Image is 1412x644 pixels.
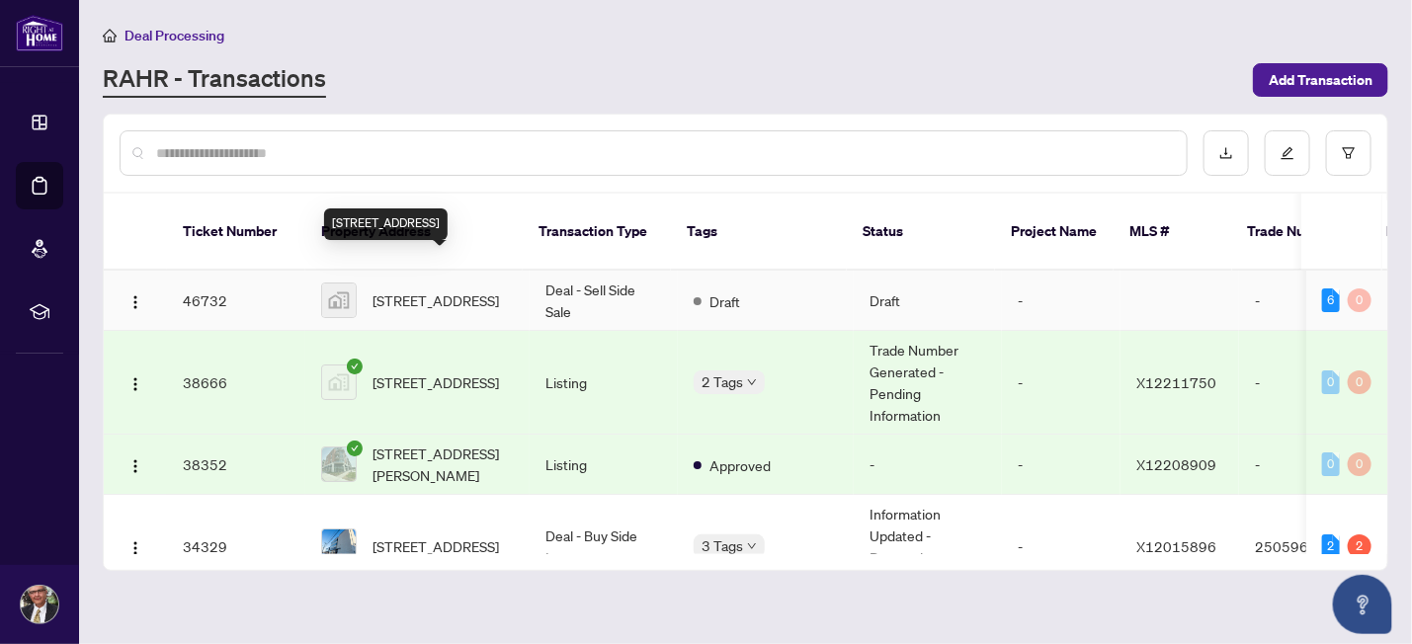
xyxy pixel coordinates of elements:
div: [STREET_ADDRESS] [324,208,448,240]
span: Deal Processing [125,27,224,44]
img: thumbnail-img [322,529,356,563]
span: X12208909 [1136,455,1216,473]
a: RAHR - Transactions [103,62,326,98]
div: 2 [1348,534,1371,558]
button: filter [1326,130,1371,176]
td: 2505969 [1239,495,1377,599]
span: X12211750 [1136,373,1216,391]
button: Open asap [1333,575,1392,634]
td: - [1002,435,1121,495]
span: [STREET_ADDRESS] [373,289,499,311]
td: - [1002,331,1121,435]
button: Logo [120,284,151,316]
span: down [747,377,757,387]
div: 0 [1348,370,1371,394]
img: Logo [127,540,143,556]
span: home [103,29,117,42]
img: thumbnail-img [322,447,356,481]
th: Transaction Type [523,194,671,271]
span: 3 Tags [702,534,743,557]
td: - [1239,331,1377,435]
div: 0 [1348,288,1371,312]
span: edit [1281,146,1294,160]
span: X12015896 [1136,537,1216,555]
td: - [1239,435,1377,495]
td: Trade Number Generated - Pending Information [854,331,1002,435]
span: [STREET_ADDRESS] [373,535,499,557]
div: 0 [1322,452,1340,476]
td: - [854,435,1002,495]
button: Logo [120,448,151,480]
td: - [1002,495,1121,599]
span: check-circle [347,441,363,456]
span: 2 Tags [702,370,743,393]
span: download [1219,146,1233,160]
button: Logo [120,530,151,562]
span: Add Transaction [1269,64,1372,96]
button: download [1204,130,1249,176]
div: 0 [1322,370,1340,394]
div: 0 [1348,452,1371,476]
span: [STREET_ADDRESS][PERSON_NAME] [373,443,514,486]
td: Deal - Buy Side Lease [530,495,678,599]
td: 38666 [167,331,305,435]
td: Information Updated - Processing Pending [854,495,1002,599]
td: Draft [854,271,1002,331]
img: thumbnail-img [322,283,356,317]
span: [STREET_ADDRESS] [373,371,499,393]
th: MLS # [1114,194,1232,271]
span: filter [1342,146,1356,160]
img: Logo [127,294,143,310]
td: 46732 [167,271,305,331]
td: Deal - Sell Side Sale [530,271,678,331]
span: down [747,541,757,551]
button: Logo [120,366,151,398]
span: Draft [709,290,740,312]
td: - [1002,271,1121,331]
th: Ticket Number [167,194,305,271]
th: Status [847,194,995,271]
span: check-circle [347,359,363,374]
td: Listing [530,435,678,495]
img: Logo [127,458,143,474]
button: Add Transaction [1253,63,1388,97]
button: edit [1265,130,1310,176]
div: 6 [1322,288,1340,312]
img: Logo [127,376,143,392]
th: Property Address [305,194,523,271]
img: logo [16,15,63,51]
th: Tags [671,194,847,271]
th: Project Name [995,194,1114,271]
img: Profile Icon [21,586,58,623]
img: thumbnail-img [322,365,356,399]
td: - [1239,271,1377,331]
span: Approved [709,454,771,476]
td: Listing [530,331,678,435]
td: 34329 [167,495,305,599]
th: Trade Number [1232,194,1370,271]
div: 2 [1322,534,1340,558]
td: 38352 [167,435,305,495]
